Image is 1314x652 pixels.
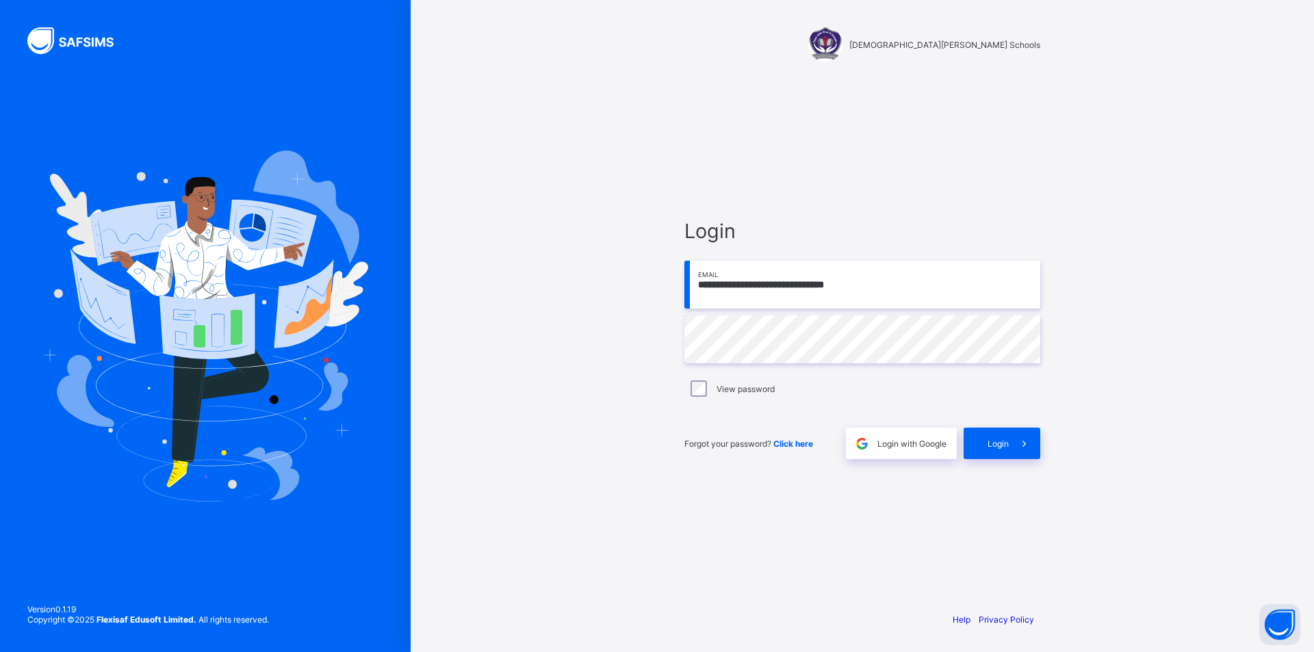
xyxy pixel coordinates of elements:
span: Login [684,219,1040,243]
span: Version 0.1.19 [27,604,269,614]
span: Login [988,439,1009,449]
a: Privacy Policy [979,614,1034,625]
button: Open asap [1259,604,1300,645]
a: Click here [773,439,813,449]
label: View password [717,384,775,394]
strong: Flexisaf Edusoft Limited. [96,614,196,625]
img: Hero Image [42,151,368,501]
span: Copyright © 2025 All rights reserved. [27,614,269,625]
span: Login with Google [877,439,946,449]
img: SAFSIMS Logo [27,27,130,54]
img: google.396cfc9801f0270233282035f929180a.svg [854,436,870,452]
span: Forgot your password? [684,439,813,449]
span: [DEMOGRAPHIC_DATA][PERSON_NAME] Schools [849,40,1040,50]
a: Help [953,614,970,625]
